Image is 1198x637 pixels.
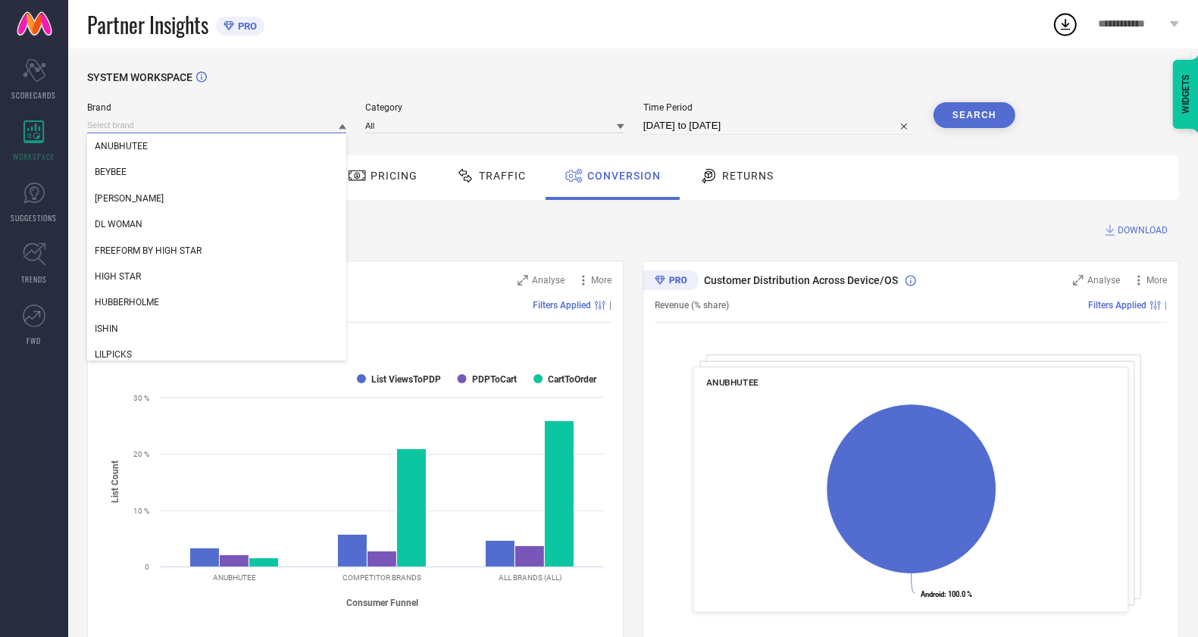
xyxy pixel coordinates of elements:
text: 10 % [133,507,149,515]
div: Open download list [1052,11,1079,38]
span: Conversion [587,170,661,182]
span: SCORECARDS [12,89,57,101]
span: Traffic [479,170,526,182]
span: Analyse [532,275,565,286]
text: 20 % [133,450,149,458]
span: Revenue (% share) [655,300,729,311]
span: Partner Insights [87,9,208,40]
span: BEYBEE [95,167,127,177]
span: TRENDS [21,273,47,285]
span: SYSTEM WORKSPACE [87,71,192,83]
span: Filters Applied [533,300,591,311]
text: CartToOrder [548,374,597,385]
div: ANUBHUTEE [87,133,346,159]
span: More [1146,275,1167,286]
button: Search [934,102,1015,128]
span: Pricing [371,170,418,182]
span: Analyse [1087,275,1120,286]
span: Filters Applied [1088,300,1146,311]
span: Time Period [643,102,915,113]
span: ANUBHUTEE [707,377,759,388]
div: HUBBERHOLME [87,289,346,315]
text: : 100.0 % [921,590,973,598]
span: FWD [27,335,42,346]
span: HUBBERHOLME [95,297,159,308]
div: DENNIS LINGO [87,186,346,211]
tspan: List Count [110,461,120,503]
span: FREEFORM BY HIGH STAR [95,245,202,256]
span: [PERSON_NAME] [95,193,164,204]
span: SUGGESTIONS [11,212,58,223]
span: WORKSPACE [14,151,55,162]
span: ISHIN [95,323,118,334]
div: ISHIN [87,316,346,342]
svg: Zoom [518,275,528,286]
div: Premium [643,270,699,293]
div: FREEFORM BY HIGH STAR [87,238,346,264]
span: Brand [87,102,346,113]
input: Select time period [643,117,915,135]
span: DOWNLOAD [1118,223,1168,238]
span: More [591,275,612,286]
svg: Zoom [1073,275,1084,286]
span: | [609,300,612,311]
text: 30 % [133,394,149,402]
div: HIGH STAR [87,264,346,289]
text: PDPToCart [472,374,517,385]
span: | [1165,300,1167,311]
span: DL WOMAN [95,219,142,230]
tspan: Android [921,590,945,598]
text: 0 [145,563,149,571]
div: DL WOMAN [87,211,346,237]
input: Select brand [87,117,346,133]
text: ANUBHUTEE [213,573,256,582]
span: Category [365,102,624,113]
span: Returns [722,170,774,182]
span: PRO [234,20,257,32]
text: ALL BRANDS (ALL) [499,573,561,582]
span: Customer Distribution Across Device/OS [704,274,898,286]
div: BEYBEE [87,159,346,185]
text: List ViewsToPDP [371,374,441,385]
text: COMPETITOR BRANDS [343,573,422,582]
span: HIGH STAR [95,271,141,282]
span: ANUBHUTEE [95,141,148,151]
div: LILPICKS [87,342,346,367]
span: LILPICKS [95,349,132,360]
tspan: Consumer Funnel [346,597,418,607]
